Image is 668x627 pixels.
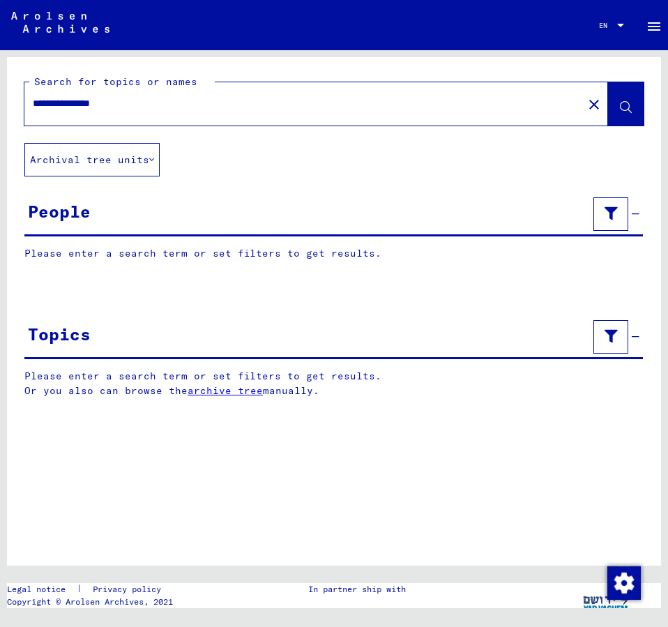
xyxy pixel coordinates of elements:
[7,583,178,596] div: |
[7,596,178,608] p: Copyright © Arolsen Archives, 2021
[308,583,406,596] p: In partner ship with
[28,322,91,347] div: Topics
[7,583,77,596] a: Legal notice
[580,583,632,618] img: yv_logo.png
[34,75,197,88] mat-label: Search for topics or names
[586,96,602,113] mat-icon: close
[580,90,608,118] button: Clear
[188,384,263,397] a: archive tree
[599,22,614,29] span: EN
[11,12,109,33] img: Arolsen_neg.svg
[646,18,662,35] mat-icon: Side nav toggle icon
[24,143,160,176] button: Archival tree units
[640,11,668,39] button: Toggle sidenav
[607,566,641,600] img: Change consent
[607,566,640,599] div: Change consent
[28,199,91,224] div: People
[24,246,643,261] p: Please enter a search term or set filters to get results.
[24,369,644,398] p: Please enter a search term or set filters to get results. Or you also can browse the manually.
[82,583,178,596] a: Privacy policy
